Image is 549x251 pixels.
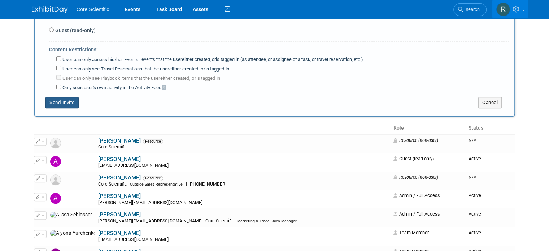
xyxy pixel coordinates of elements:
span: | [202,218,204,224]
img: ExhibitDay [32,6,68,13]
th: Role [391,122,466,134]
span: Admin / Full Access [393,211,440,217]
img: Abbigail Belshe [50,156,61,167]
span: -- events that the user is tagged in (as attendee, or assignee of a task, or travel reservation, ... [138,57,363,62]
a: [PERSON_NAME] [98,174,141,181]
span: Resource [143,176,163,181]
span: Admin / Full Access [393,193,440,198]
span: Core Scientific [204,218,236,224]
span: Active [469,156,481,161]
label: User can only see Playbook items that the user is tagged in [61,75,220,82]
span: N/A [469,174,476,180]
img: Rachel Wolff [496,3,510,16]
span: Core Scientific [98,182,129,187]
span: either created, or [182,57,216,62]
span: Resource (non-user) [393,174,438,180]
div: Content Restrictions: [49,42,509,55]
span: | [186,182,187,187]
span: N/A [469,138,476,143]
span: Outside Sales Representative [130,182,183,187]
img: Alissa Schlosser [50,212,92,218]
div: [PERSON_NAME][EMAIL_ADDRESS][DOMAIN_NAME] [98,200,389,206]
a: [PERSON_NAME] [98,138,141,144]
img: Resource [50,138,61,148]
span: Core Scientific [98,144,129,150]
label: User can only see Travel Reservations that the user is tagged in [61,66,229,73]
a: Search [453,3,487,16]
label: User can only access his/her Events [61,56,363,63]
span: either created, or [169,66,205,72]
label: Only sees user's own activity in the Activity Feed [61,85,166,91]
img: Alyona Yurchenko [50,230,95,237]
div: [PERSON_NAME][EMAIL_ADDRESS][DOMAIN_NAME] [98,218,389,224]
div: [EMAIL_ADDRESS][DOMAIN_NAME] [98,237,389,243]
span: Guest (read-only) [393,156,434,161]
a: [PERSON_NAME] [98,193,141,199]
button: Send Invite [45,97,79,108]
img: Alexandra Briordy [50,193,61,204]
label: Guest (read-only) [54,27,96,34]
span: Core Scientific [77,7,109,12]
img: Resource [50,174,61,185]
th: Status [466,122,515,134]
span: Resource [143,139,163,144]
button: Cancel [478,97,502,108]
a: [PERSON_NAME] [98,156,141,163]
a: [PERSON_NAME] [98,211,141,218]
span: Active [469,230,481,235]
span: [PHONE_NUMBER] [187,182,228,187]
span: Active [469,193,481,198]
span: Search [463,7,480,12]
span: Marketing & Trade Show Manager [237,219,297,224]
a: [PERSON_NAME] [98,230,141,237]
span: Resource (non-user) [393,138,438,143]
span: Team Member [393,230,429,235]
span: Active [469,211,481,217]
span: either created, or [160,75,196,81]
div: [EMAIL_ADDRESS][DOMAIN_NAME] [98,163,389,169]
